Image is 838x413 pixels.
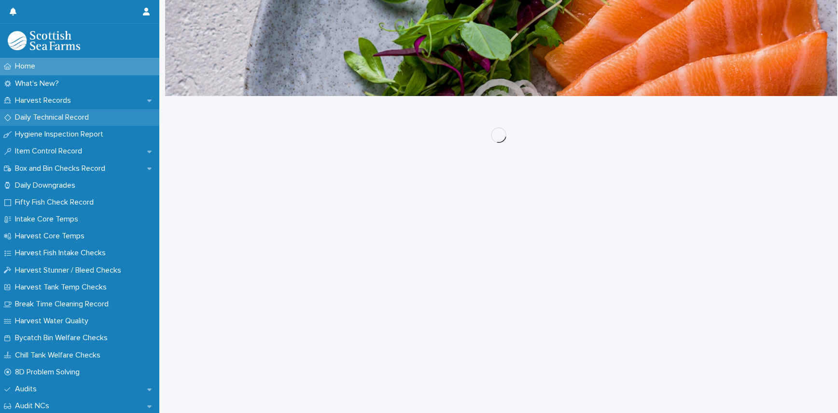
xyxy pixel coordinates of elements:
p: Break Time Cleaning Record [11,300,116,309]
p: Audits [11,385,44,394]
p: Daily Downgrades [11,181,83,190]
p: Harvest Core Temps [11,232,92,241]
img: mMrefqRFQpe26GRNOUkG [8,31,80,50]
p: Fifty Fish Check Record [11,198,101,207]
p: Box and Bin Checks Record [11,164,113,173]
p: Item Control Record [11,147,90,156]
p: Harvest Fish Intake Checks [11,248,113,258]
p: Intake Core Temps [11,215,86,224]
p: Audit NCs [11,401,57,411]
p: Home [11,62,43,71]
p: Harvest Records [11,96,79,105]
p: Harvest Water Quality [11,317,96,326]
p: Bycatch Bin Welfare Checks [11,333,115,343]
p: Daily Technical Record [11,113,97,122]
p: Harvest Tank Temp Checks [11,283,114,292]
p: Chill Tank Welfare Checks [11,351,108,360]
p: 8D Problem Solving [11,368,87,377]
p: What's New? [11,79,67,88]
p: Harvest Stunner / Bleed Checks [11,266,129,275]
p: Hygiene Inspection Report [11,130,111,139]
